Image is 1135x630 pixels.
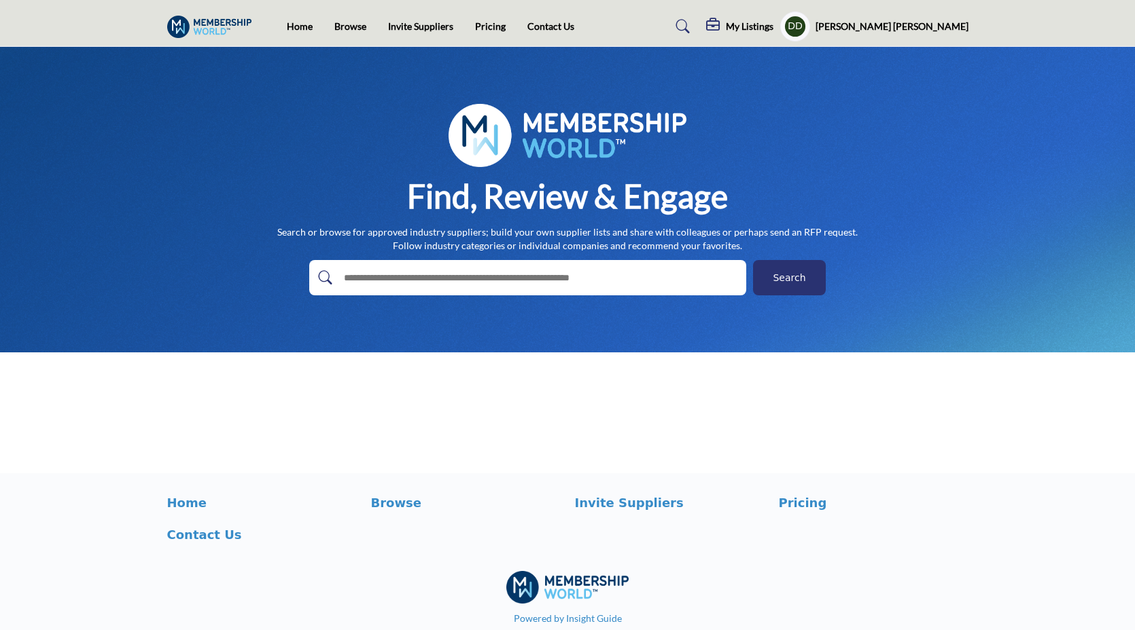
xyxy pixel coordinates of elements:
[575,494,765,512] a: Invite Suppliers
[527,20,574,32] a: Contact Us
[334,20,366,32] a: Browse
[407,175,728,217] h1: Find, Review & Engage
[167,494,357,512] a: Home
[753,260,826,295] button: Search
[780,12,810,41] button: Show hide supplier dropdown
[287,20,313,32] a: Home
[816,20,968,33] h5: [PERSON_NAME] [PERSON_NAME]
[773,271,805,285] span: Search
[475,20,506,32] a: Pricing
[663,16,699,37] a: Search
[277,225,858,252] p: Search or browse for approved industry suppliers; build your own supplier lists and share with co...
[388,20,453,32] a: Invite Suppliers
[371,494,561,512] a: Browse
[506,571,629,604] img: No Site Logo
[167,16,259,38] img: Site Logo
[779,494,968,512] a: Pricing
[167,525,357,544] a: Contact Us
[706,18,773,35] div: My Listings
[449,104,686,167] img: image
[726,20,773,33] h5: My Listings
[514,612,622,624] a: Powered by Insight Guide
